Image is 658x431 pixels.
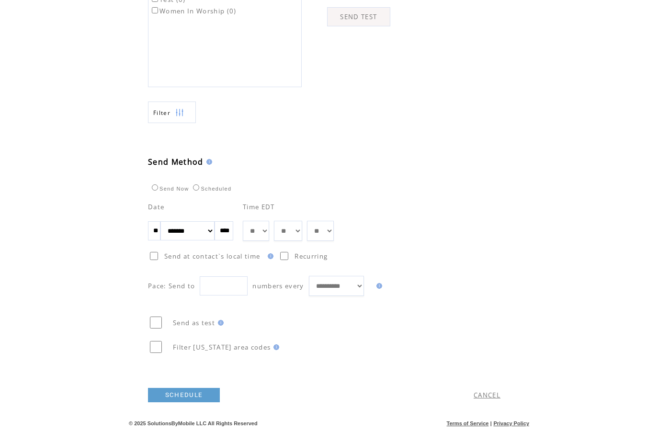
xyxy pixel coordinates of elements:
[148,102,196,123] a: Filter
[447,420,489,426] a: Terms of Service
[148,203,164,211] span: Date
[243,203,275,211] span: Time EDT
[204,159,212,165] img: help.gif
[295,252,328,261] span: Recurring
[148,282,195,290] span: Pace: Send to
[164,252,260,261] span: Send at contact`s local time
[493,420,529,426] a: Privacy Policy
[152,184,158,191] input: Send Now
[191,186,231,192] label: Scheduled
[474,391,500,399] a: CANCEL
[148,157,204,167] span: Send Method
[152,7,158,13] input: Women In Worship (0)
[175,102,184,124] img: filters.png
[490,420,492,426] span: |
[193,184,199,191] input: Scheduled
[129,420,258,426] span: © 2025 SolutionsByMobile LLC All Rights Reserved
[271,344,279,350] img: help.gif
[173,343,271,352] span: Filter [US_STATE] area codes
[265,253,273,259] img: help.gif
[148,388,220,402] a: SCHEDULE
[153,109,170,117] span: Show filters
[149,186,189,192] label: Send Now
[173,318,215,327] span: Send as test
[215,320,224,326] img: help.gif
[374,283,382,289] img: help.gif
[327,7,390,26] a: SEND TEST
[150,7,237,15] label: Women In Worship (0)
[252,282,304,290] span: numbers every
